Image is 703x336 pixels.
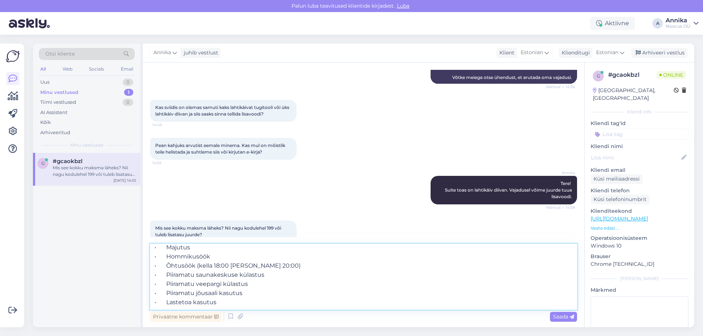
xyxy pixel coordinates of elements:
[40,119,51,126] div: Kõik
[53,165,136,178] div: Mis see kokku maksma läheks? Nii nagu kodulehel 199 või tuleb lisatasu juurde?
[591,225,688,231] p: Vaata edasi ...
[591,234,688,242] p: Operatsioonisüsteem
[656,71,686,79] span: Online
[521,49,543,57] span: Estonian
[591,187,688,195] p: Kliendi telefon
[45,50,75,58] span: Otsi kliente
[39,64,47,74] div: All
[590,17,635,30] div: Aktiivne
[666,23,691,29] div: Noorus OÜ
[61,64,74,74] div: Web
[591,166,688,174] p: Kliendi email
[153,49,171,57] span: Annika
[597,73,600,79] span: g
[547,170,575,175] span: Annika
[591,215,648,222] a: [URL][DOMAIN_NAME]
[591,129,688,140] input: Lisa tag
[155,105,290,117] span: Kas sviidis on olemas samuti kaks lahtikäivat tugitooli või üks lahtikäiv diivan ja siis saaks si...
[546,205,575,210] span: Nähtud ✓ 14:59
[150,312,222,322] div: Privaatne kommentaar
[496,49,514,57] div: Klient
[40,109,67,116] div: AI Assistent
[591,286,688,294] p: Märkmed
[559,49,590,57] div: Klienditugi
[652,18,663,29] div: A
[591,253,688,260] p: Brauser
[40,79,49,86] div: Uus
[593,87,674,102] div: [GEOGRAPHIC_DATA], [GEOGRAPHIC_DATA]
[546,84,575,90] span: Nähtud ✓ 14:36
[666,18,691,23] div: Annika
[123,99,133,106] div: 0
[591,195,650,204] div: Küsi telefoninumbrit
[608,71,656,79] div: # gcaokbzl
[591,174,643,184] div: Küsi meiliaadressi
[181,49,218,57] div: juhib vestlust
[591,120,688,127] p: Kliendi tag'id
[591,143,688,150] p: Kliendi nimi
[114,178,136,183] div: [DATE] 14:55
[124,89,133,96] div: 1
[53,158,82,165] span: #gcaokbzl
[40,99,76,106] div: Tiimi vestlused
[152,122,180,128] span: 14:46
[596,49,618,57] span: Estonian
[152,160,180,166] span: 14:55
[119,64,135,74] div: Email
[40,129,70,136] div: Arhiveeritud
[123,79,133,86] div: 0
[631,48,688,58] div: Arhiveeri vestlus
[155,225,282,237] span: Mis see kokku maksma läheks? Nii nagu kodulehel 199 või tuleb lisatasu juurde?
[445,181,573,199] span: Tere! Suite toas on lahtikäiv diivan. Vajadusel võime juurde tuua lisavoodi.
[591,260,688,268] p: Chrome [TECHNICAL_ID]
[6,49,20,63] img: Askly Logo
[591,275,688,282] div: [PERSON_NAME]
[150,244,577,310] textarea: Standart pakett: Suite tuba tuleb hinnaga 280 eurot/ öö. Pakett sisaldab: • Majutus • Hommikusöök...
[88,64,105,74] div: Socials
[666,18,699,29] a: AnnikaNoorus OÜ
[155,143,286,155] span: Pean kahjuks arvutist eemale minema. Kas mul on mõistlik teile helistada ja suhtleme siis või kir...
[553,313,574,320] span: Saada
[591,109,688,115] div: Kliendi info
[41,161,45,166] span: g
[70,142,103,148] span: Minu vestlused
[395,3,412,9] span: Luba
[40,89,78,96] div: Minu vestlused
[591,242,688,250] p: Windows 10
[591,207,688,215] p: Klienditeekond
[591,154,680,162] input: Lisa nimi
